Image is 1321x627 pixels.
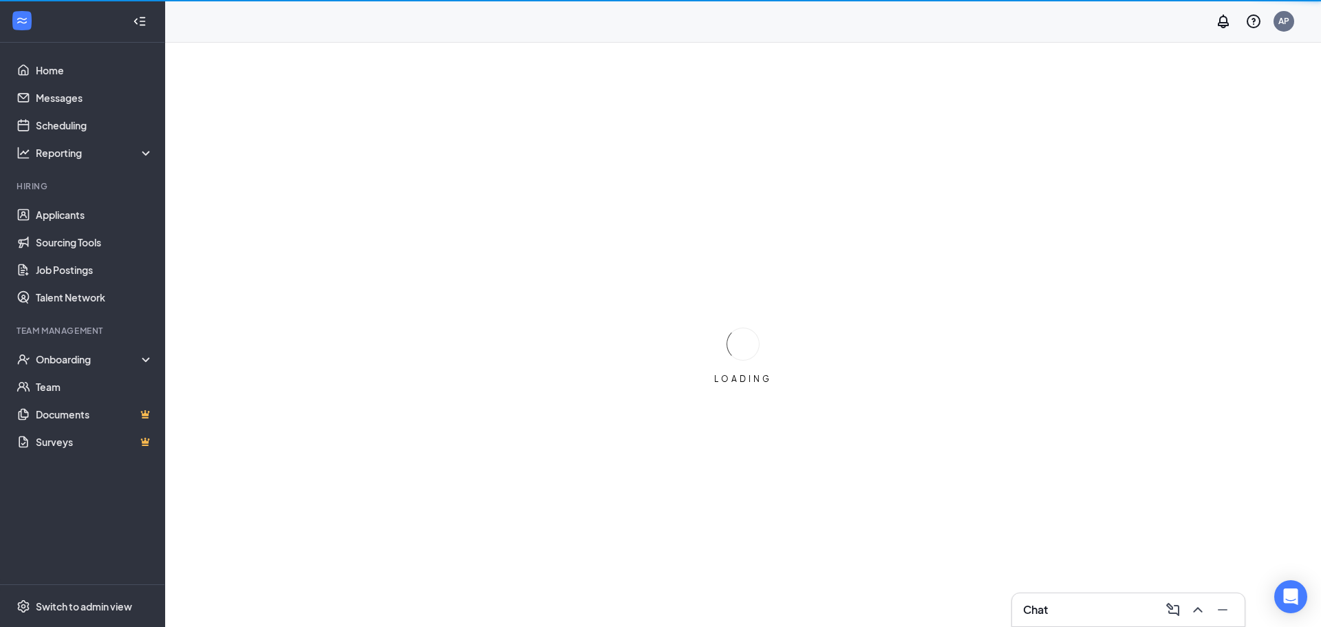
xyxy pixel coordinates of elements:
button: ChevronUp [1187,599,1209,621]
a: Applicants [36,201,153,229]
svg: Analysis [17,146,30,160]
h3: Chat [1023,602,1048,617]
button: ComposeMessage [1162,599,1184,621]
svg: Minimize [1214,602,1231,618]
a: Scheduling [36,111,153,139]
a: Team [36,373,153,401]
div: Reporting [36,146,154,160]
svg: Settings [17,599,30,613]
svg: QuestionInfo [1245,13,1262,30]
a: SurveysCrown [36,428,153,456]
div: Switch to admin view [36,599,132,613]
a: Messages [36,84,153,111]
a: Sourcing Tools [36,229,153,256]
button: Minimize [1212,599,1234,621]
svg: WorkstreamLogo [15,14,29,28]
div: Team Management [17,325,151,337]
div: Hiring [17,180,151,192]
div: Open Intercom Messenger [1274,580,1307,613]
div: LOADING [709,373,777,385]
svg: Collapse [133,14,147,28]
svg: ChevronUp [1190,602,1206,618]
a: Job Postings [36,256,153,284]
svg: ComposeMessage [1165,602,1181,618]
div: Onboarding [36,352,142,366]
svg: UserCheck [17,352,30,366]
a: Talent Network [36,284,153,311]
svg: Notifications [1215,13,1232,30]
a: Home [36,56,153,84]
a: DocumentsCrown [36,401,153,428]
div: AP [1278,15,1289,27]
